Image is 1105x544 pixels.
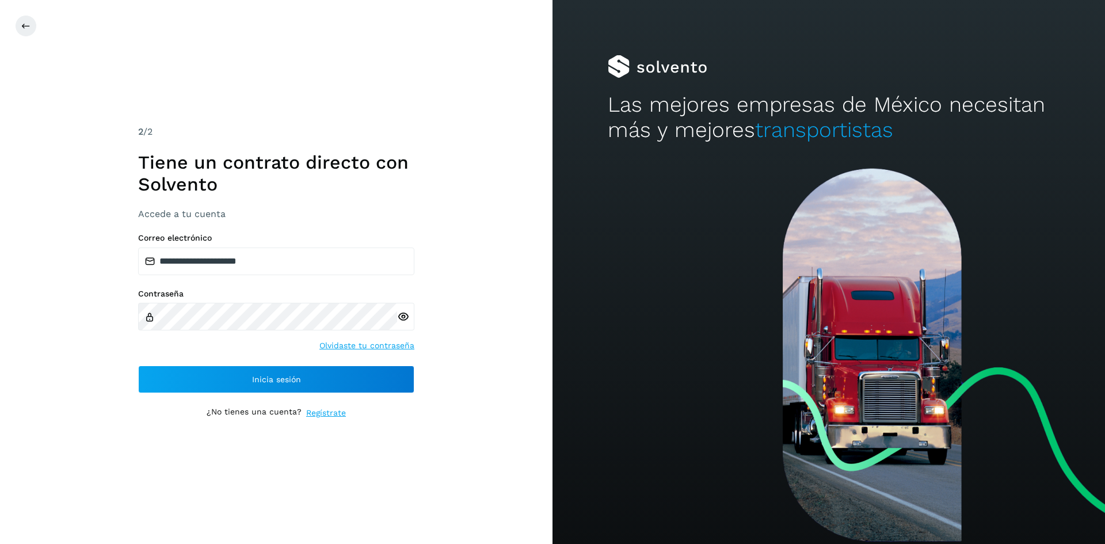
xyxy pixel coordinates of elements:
p: ¿No tienes una cuenta? [207,407,302,419]
label: Contraseña [138,289,414,299]
button: Inicia sesión [138,366,414,393]
h3: Accede a tu cuenta [138,208,414,219]
label: Correo electrónico [138,233,414,243]
h1: Tiene un contrato directo con Solvento [138,151,414,196]
span: 2 [138,126,143,137]
div: /2 [138,125,414,139]
span: transportistas [755,117,893,142]
h2: Las mejores empresas de México necesitan más y mejores [608,92,1050,143]
span: Inicia sesión [252,375,301,383]
a: Regístrate [306,407,346,419]
a: Olvidaste tu contraseña [319,340,414,352]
